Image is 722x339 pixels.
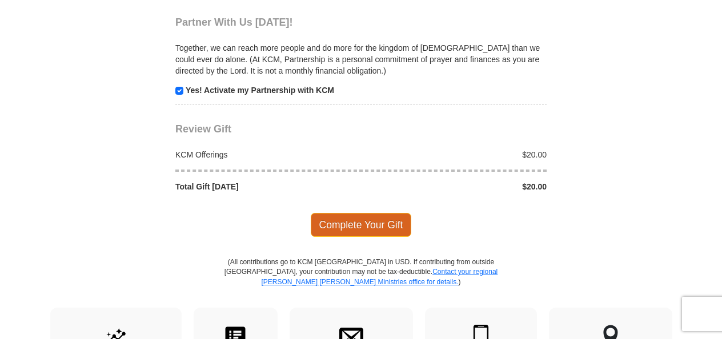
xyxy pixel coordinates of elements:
[170,181,362,192] div: Total Gift [DATE]
[175,42,547,76] p: Together, we can reach more people and do more for the kingdom of [DEMOGRAPHIC_DATA] than we coul...
[170,149,362,160] div: KCM Offerings
[361,149,553,160] div: $20.00
[361,181,553,192] div: $20.00
[175,17,293,28] span: Partner With Us [DATE]!
[224,257,498,307] p: (All contributions go to KCM [GEOGRAPHIC_DATA] in USD. If contributing from outside [GEOGRAPHIC_D...
[186,86,334,95] strong: Yes! Activate my Partnership with KCM
[175,123,231,135] span: Review Gift
[261,268,498,285] a: Contact your regional [PERSON_NAME] [PERSON_NAME] Ministries office for details.
[311,213,412,237] span: Complete Your Gift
